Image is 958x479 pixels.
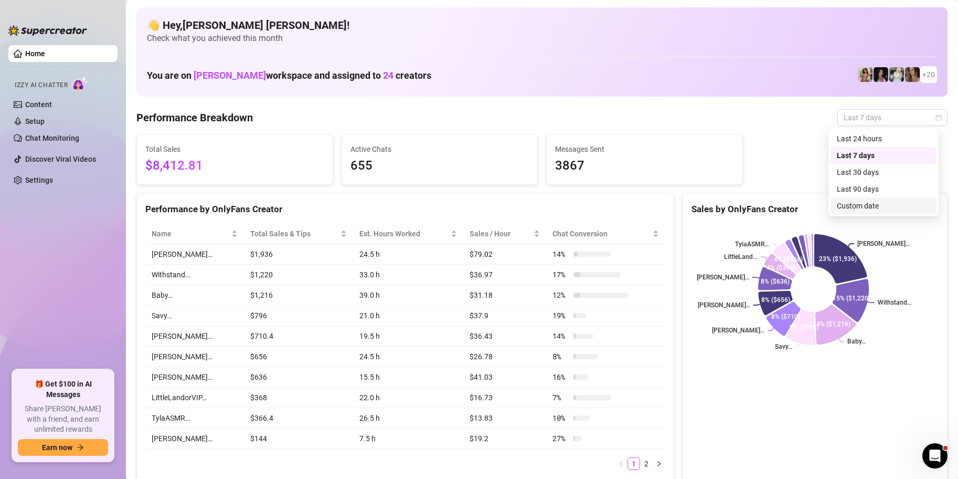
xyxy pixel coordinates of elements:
[724,253,758,261] text: LittleLand...
[831,181,936,197] div: Last 90 days
[552,351,569,362] span: 8 %
[555,156,734,176] span: 3867
[775,343,793,350] text: Savy…
[25,100,52,109] a: Content
[463,388,547,408] td: $16.73
[18,439,108,456] button: Earn nowarrow-right
[615,457,627,470] button: left
[350,156,529,176] span: 655
[857,240,910,247] text: [PERSON_NAME]…
[72,76,88,91] img: AI Chatter
[194,70,266,81] span: [PERSON_NAME]
[244,285,353,306] td: $1,216
[837,200,930,212] div: Custom date
[552,289,569,301] span: 12 %
[244,244,353,265] td: $1,936
[145,202,665,216] div: Performance by OnlyFans Creator
[552,269,569,280] span: 17 %
[889,67,904,82] img: Lizzysmooth (@lizzzzzzysmoothlight)
[145,285,244,306] td: Baby…
[136,110,253,125] h4: Performance Breakdown
[618,461,624,467] span: left
[25,49,45,58] a: Home
[145,367,244,388] td: [PERSON_NAME]…
[145,143,324,155] span: Total Sales
[383,70,393,81] span: 24
[145,244,244,265] td: [PERSON_NAME]…
[244,265,353,285] td: $1,220
[244,306,353,326] td: $796
[847,338,866,346] text: Baby…
[145,408,244,429] td: TylaASMR…
[552,392,569,403] span: 7 %
[552,310,569,321] span: 19 %
[837,183,930,195] div: Last 90 days
[18,379,108,400] span: 🎁 Get $100 in AI Messages
[25,117,45,126] a: Setup
[353,388,463,408] td: 22.0 h
[552,433,569,444] span: 27 %
[922,69,935,80] span: + 20
[691,202,939,216] div: Sales by OnlyFans Creator
[18,404,108,435] span: Share [PERSON_NAME] with a friend, and earn unlimited rewards
[145,156,324,176] span: $8,412.81
[244,388,353,408] td: $368
[244,224,353,244] th: Total Sales & Tips
[831,164,936,181] div: Last 30 days
[147,18,937,33] h4: 👋 Hey, [PERSON_NAME] [PERSON_NAME] !
[145,388,244,408] td: LittleLandorVIP…
[831,130,936,147] div: Last 24 hours
[552,228,651,240] span: Chat Conversion
[552,412,569,424] span: 10 %
[697,274,749,281] text: [PERSON_NAME]…
[463,408,547,429] td: $13.83
[42,443,72,452] span: Earn now
[905,67,920,82] img: Cody (@heyitscodee)
[244,326,353,347] td: $710.4
[353,408,463,429] td: 26.5 h
[935,114,942,121] span: calendar
[147,33,937,44] span: Check what you achieved this month
[552,371,569,383] span: 16 %
[653,457,665,470] button: right
[350,143,529,155] span: Active Chats
[145,265,244,285] td: Withstand…
[463,367,547,388] td: $41.03
[353,429,463,449] td: 7.5 h
[698,301,750,309] text: [PERSON_NAME]…
[359,228,449,240] div: Est. Hours Worked
[552,248,569,260] span: 14 %
[463,224,547,244] th: Sales / Hour
[15,80,68,90] span: Izzy AI Chatter
[470,228,532,240] span: Sales / Hour
[145,429,244,449] td: [PERSON_NAME]…
[463,265,547,285] td: $36.97
[555,143,734,155] span: Messages Sent
[463,326,547,347] td: $36.43
[874,67,888,82] img: Baby (@babyyyybellaa)
[145,326,244,347] td: [PERSON_NAME]…
[837,133,930,144] div: Last 24 hours
[463,347,547,367] td: $26.78
[353,367,463,388] td: 15.5 h
[250,228,338,240] span: Total Sales & Tips
[640,457,653,470] li: 2
[922,443,948,468] iframe: Intercom live chat
[145,347,244,367] td: [PERSON_NAME]…
[353,347,463,367] td: 24.5 h
[25,176,53,184] a: Settings
[837,150,930,161] div: Last 7 days
[463,306,547,326] td: $37.9
[25,134,79,142] a: Chat Monitoring
[878,299,911,306] text: Withstand…
[844,110,941,126] span: Last 7 days
[712,327,765,335] text: [PERSON_NAME]…
[615,457,627,470] li: Previous Page
[244,367,353,388] td: $636
[353,265,463,285] td: 33.0 h
[145,306,244,326] td: Savy…
[546,224,665,244] th: Chat Conversion
[145,224,244,244] th: Name
[837,166,930,178] div: Last 30 days
[25,155,96,163] a: Discover Viral Videos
